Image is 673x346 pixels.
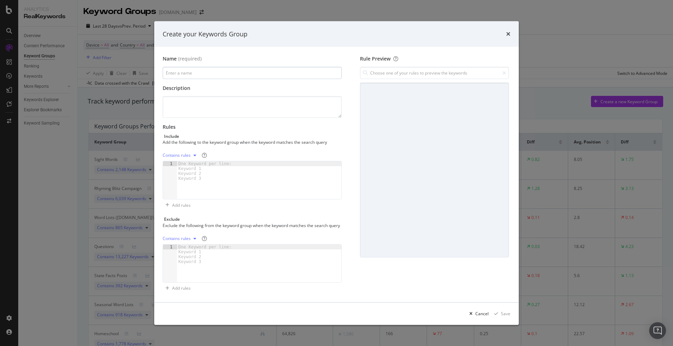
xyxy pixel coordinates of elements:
[163,233,199,244] button: Contains rules
[177,161,236,181] div: One Keyword per line: Keyword 1 Keyword 2 Keyword 3
[163,222,340,228] div: Exclude the following from the keyword group when the keyword matches the search query
[172,202,191,208] div: Add rules
[164,133,179,139] div: Include
[501,311,510,317] div: Save
[475,311,489,317] div: Cancel
[163,55,177,62] div: Name
[163,153,191,157] div: Contains rules
[163,150,199,161] button: Contains rules
[506,29,510,38] div: times
[163,245,177,249] div: 1
[163,283,191,294] button: Add rules
[163,139,340,145] div: Add the following to the keyword group when the keyword matches the search query
[154,21,519,325] div: modal
[163,123,342,130] div: Rules
[467,308,489,319] button: Cancel
[163,29,247,38] div: Create your Keywords Group
[163,199,191,211] button: Add rules
[163,236,191,241] div: Contains rules
[163,85,342,92] div: Description
[178,55,202,62] span: (required)
[649,322,666,339] div: Open Intercom Messenger
[164,216,180,222] div: Exclude
[177,245,236,264] div: One Keyword per line: Keyword 1 Keyword 2 Keyword 3
[172,285,191,291] div: Add rules
[360,55,509,62] div: Rule Preview
[491,308,510,319] button: Save
[360,67,509,79] input: Choose one of your rules to preview the keywords
[163,161,177,166] div: 1
[163,67,342,79] input: Enter a name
